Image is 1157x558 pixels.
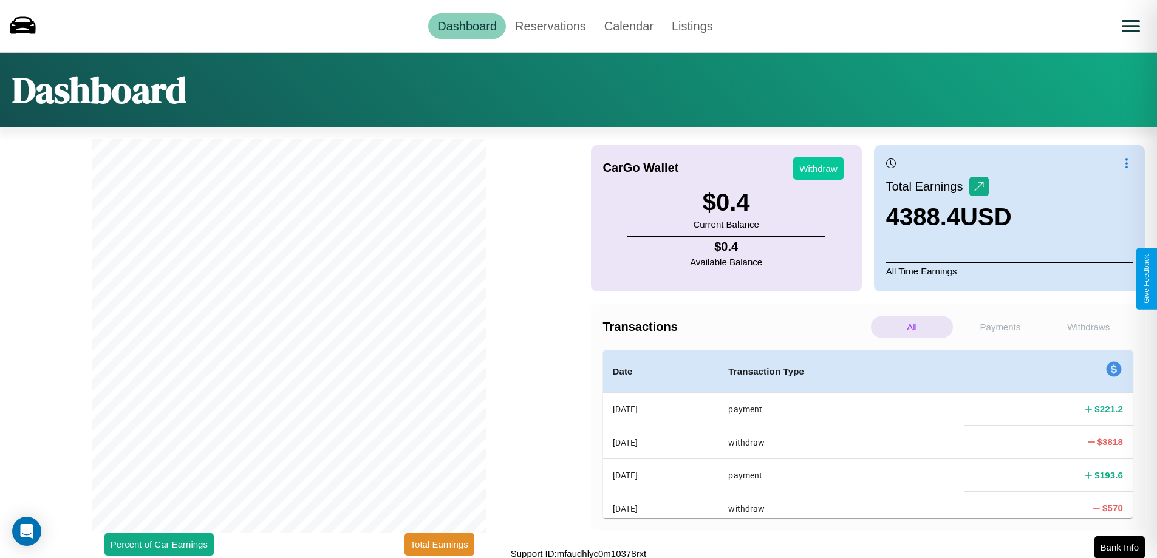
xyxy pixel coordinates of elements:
[886,262,1133,279] p: All Time Earnings
[718,492,964,525] th: withdraw
[1142,254,1151,304] div: Give Feedback
[690,240,762,254] h4: $ 0.4
[728,364,955,379] h4: Transaction Type
[718,426,964,458] th: withdraw
[613,364,709,379] h4: Date
[12,65,186,115] h1: Dashboard
[718,459,964,492] th: payment
[793,157,844,180] button: Withdraw
[404,533,474,556] button: Total Earnings
[1048,316,1130,338] p: Withdraws
[12,517,41,546] div: Open Intercom Messenger
[603,426,719,458] th: [DATE]
[693,189,759,216] h3: $ 0.4
[886,203,1012,231] h3: 4388.4 USD
[1102,502,1123,514] h4: $ 570
[663,13,722,39] a: Listings
[1094,469,1123,481] h4: $ 193.6
[886,175,969,197] p: Total Earnings
[959,316,1041,338] p: Payments
[603,161,679,175] h4: CarGo Wallet
[428,13,506,39] a: Dashboard
[693,216,759,233] p: Current Balance
[871,316,953,338] p: All
[603,320,868,334] h4: Transactions
[603,492,719,525] th: [DATE]
[690,254,762,270] p: Available Balance
[595,13,663,39] a: Calendar
[1097,435,1123,448] h4: $ 3818
[718,393,964,426] th: payment
[603,459,719,492] th: [DATE]
[1114,9,1148,43] button: Open menu
[603,393,719,426] th: [DATE]
[104,533,214,556] button: Percent of Car Earnings
[506,13,595,39] a: Reservations
[1094,403,1123,415] h4: $ 221.2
